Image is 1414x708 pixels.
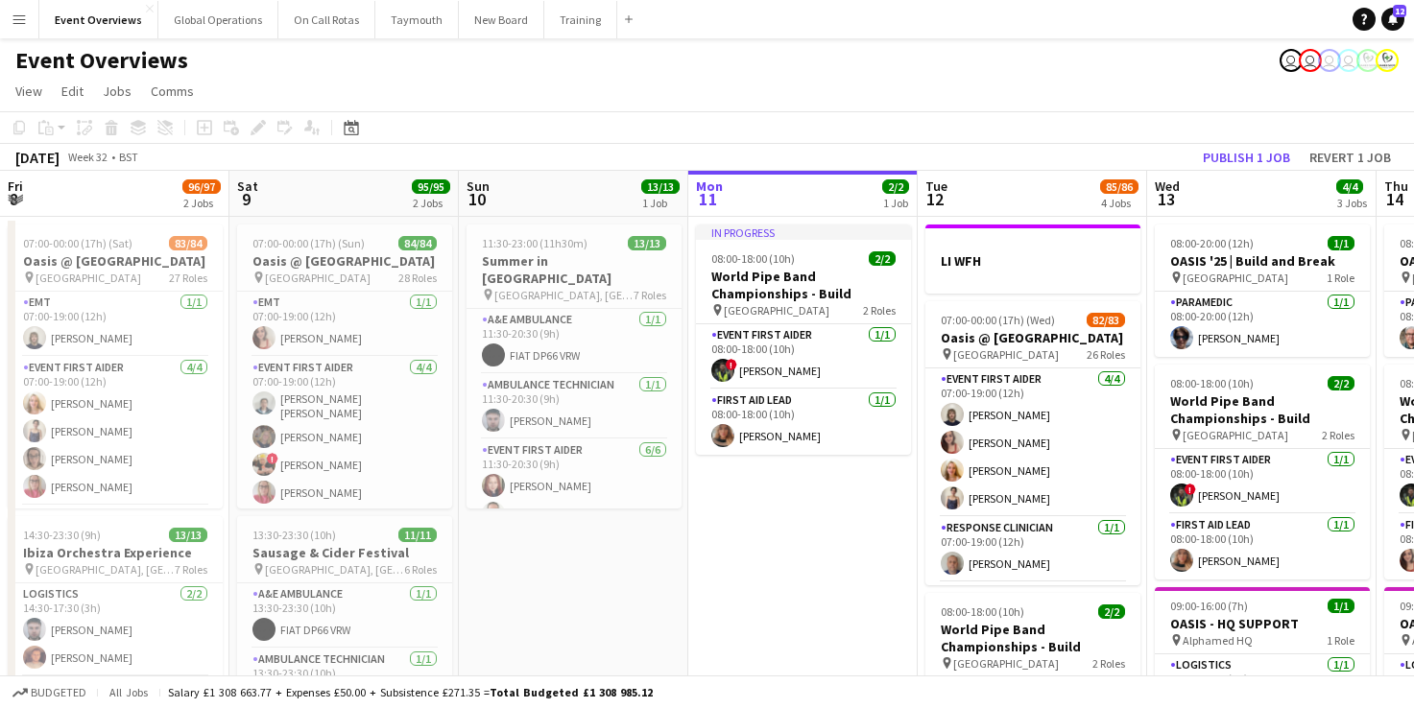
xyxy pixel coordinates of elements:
[693,188,723,210] span: 11
[404,562,437,577] span: 6 Roles
[467,374,682,439] app-card-role: Ambulance Technician1/111:30-20:30 (9h)[PERSON_NAME]
[925,252,1140,270] h3: LI WFH
[925,224,1140,294] div: LI WFH
[182,179,221,194] span: 96/97
[925,621,1140,655] h3: World Pipe Band Championships - Build
[1155,224,1370,357] div: 08:00-20:00 (12h)1/1OASIS '25 | Build and Break [GEOGRAPHIC_DATA]1 RoleParamedic1/108:00-20:00 (1...
[1322,428,1354,442] span: 2 Roles
[1101,196,1138,210] div: 4 Jobs
[1356,49,1379,72] app-user-avatar: Operations Manager
[1280,49,1303,72] app-user-avatar: Jackie Tolland
[1155,514,1370,579] app-card-role: First Aid Lead1/108:00-18:00 (10h)[PERSON_NAME]
[1098,604,1125,619] span: 2/2
[265,562,404,577] span: [GEOGRAPHIC_DATA], [GEOGRAPHIC_DATA]
[696,224,911,240] div: In progress
[1302,145,1399,170] button: Revert 1 job
[869,251,896,266] span: 2/2
[151,83,194,100] span: Comms
[169,528,207,542] span: 13/13
[8,224,223,508] div: 07:00-00:00 (17h) (Sat)83/84Oasis @ [GEOGRAPHIC_DATA] [GEOGRAPHIC_DATA]27 RolesEMT1/107:00-19:00 ...
[882,179,909,194] span: 2/2
[8,252,223,270] h3: Oasis @ [GEOGRAPHIC_DATA]
[696,177,723,195] span: Mon
[36,271,141,285] span: [GEOGRAPHIC_DATA]
[15,148,60,167] div: [DATE]
[8,177,23,195] span: Fri
[8,583,223,676] app-card-role: Logistics2/214:30-17:30 (3h)[PERSON_NAME][PERSON_NAME]
[925,368,1140,517] app-card-role: Event First Aider4/407:00-19:00 (12h)[PERSON_NAME][PERSON_NAME][PERSON_NAME][PERSON_NAME]
[925,329,1140,346] h3: Oasis @ [GEOGRAPHIC_DATA]
[726,359,737,370] span: !
[1381,188,1408,210] span: 14
[398,271,437,285] span: 28 Roles
[8,544,223,561] h3: Ibiza Orchestra Experience
[1299,49,1322,72] app-user-avatar: Operations Team
[1100,179,1138,194] span: 85/86
[1170,599,1248,613] span: 09:00-16:00 (7h)
[23,528,101,542] span: 14:30-23:30 (9h)
[237,224,452,508] app-job-card: 07:00-00:00 (17h) (Sun)84/84Oasis @ [GEOGRAPHIC_DATA] [GEOGRAPHIC_DATA]28 RolesEMT1/107:00-19:00 ...
[1318,49,1341,72] app-user-avatar: Operations Team
[1155,392,1370,427] h3: World Pipe Band Championships - Build
[1376,49,1399,72] app-user-avatar: Operations Manager
[398,528,437,542] span: 11/11
[1155,615,1370,632] h3: OASIS - HQ SUPPORT
[183,196,220,210] div: 2 Jobs
[95,79,139,104] a: Jobs
[1337,196,1367,210] div: 3 Jobs
[628,236,666,250] span: 13/13
[1155,177,1180,195] span: Wed
[711,251,795,266] span: 08:00-18:00 (10h)
[1170,376,1254,390] span: 08:00-18:00 (10h)
[1152,188,1180,210] span: 13
[1087,313,1125,327] span: 82/83
[634,288,666,302] span: 7 Roles
[278,1,375,38] button: On Call Rotas
[39,1,158,38] button: Event Overviews
[237,357,452,511] app-card-role: Event First Aider4/407:00-19:00 (12h)[PERSON_NAME] [PERSON_NAME][PERSON_NAME]![PERSON_NAME][PERSO...
[31,686,86,699] span: Budgeted
[252,236,365,250] span: 07:00-00:00 (17h) (Sun)
[143,79,202,104] a: Comms
[54,79,91,104] a: Edit
[467,224,682,508] app-job-card: 11:30-23:00 (11h30m)13/13Summer in [GEOGRAPHIC_DATA] [GEOGRAPHIC_DATA], [GEOGRAPHIC_DATA]7 RolesA...
[23,236,132,250] span: 07:00-00:00 (17h) (Sat)
[941,313,1055,327] span: 07:00-00:00 (17h) (Wed)
[1155,292,1370,357] app-card-role: Paramedic1/108:00-20:00 (12h)[PERSON_NAME]
[5,188,23,210] span: 8
[696,224,911,455] app-job-card: In progress08:00-18:00 (10h)2/2World Pipe Band Championships - Build [GEOGRAPHIC_DATA]2 RolesEven...
[1327,633,1354,648] span: 1 Role
[863,303,896,318] span: 2 Roles
[375,1,459,38] button: Taymouth
[953,656,1059,671] span: [GEOGRAPHIC_DATA]
[175,562,207,577] span: 7 Roles
[63,150,111,164] span: Week 32
[8,292,223,357] app-card-role: EMT1/107:00-19:00 (12h)[PERSON_NAME]
[696,268,911,302] h3: World Pipe Band Championships - Build
[459,1,544,38] button: New Board
[925,301,1140,585] app-job-card: 07:00-00:00 (17h) (Wed)82/83Oasis @ [GEOGRAPHIC_DATA] [GEOGRAPHIC_DATA]26 RolesEvent First Aider4...
[8,79,50,104] a: View
[103,83,132,100] span: Jobs
[1195,145,1298,170] button: Publish 1 job
[1381,8,1404,31] a: 12
[61,83,84,100] span: Edit
[1327,271,1354,285] span: 1 Role
[1155,365,1370,579] app-job-card: 08:00-18:00 (10h)2/2World Pipe Band Championships - Build [GEOGRAPHIC_DATA]2 RolesEvent First Aid...
[925,517,1140,582] app-card-role: Response Clinician1/107:00-19:00 (12h)[PERSON_NAME]
[119,150,138,164] div: BST
[1183,271,1288,285] span: [GEOGRAPHIC_DATA]
[467,439,682,644] app-card-role: Event First Aider6/611:30-20:30 (9h)[PERSON_NAME][PERSON_NAME]
[169,271,207,285] span: 27 Roles
[925,177,947,195] span: Tue
[883,196,908,210] div: 1 Job
[1336,179,1363,194] span: 4/4
[1393,5,1406,17] span: 12
[641,179,680,194] span: 13/13
[467,309,682,374] app-card-role: A&E Ambulance1/111:30-20:30 (9h)FIAT DP66 VRW
[1170,236,1254,250] span: 08:00-20:00 (12h)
